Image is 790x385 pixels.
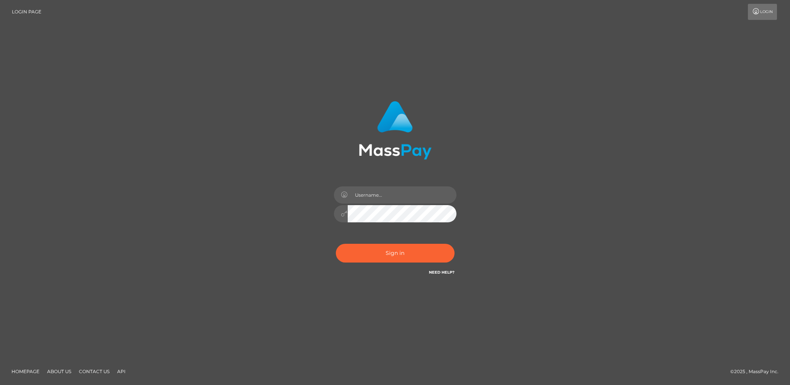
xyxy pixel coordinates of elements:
a: API [114,365,129,377]
a: Login Page [12,4,41,20]
a: Contact Us [76,365,113,377]
a: About Us [44,365,74,377]
input: Username... [348,186,456,204]
a: Homepage [8,365,43,377]
button: Sign in [336,244,455,263]
img: MassPay Login [359,101,432,160]
a: Need Help? [429,270,455,275]
div: © 2025 , MassPay Inc. [730,367,784,376]
a: Login [748,4,777,20]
